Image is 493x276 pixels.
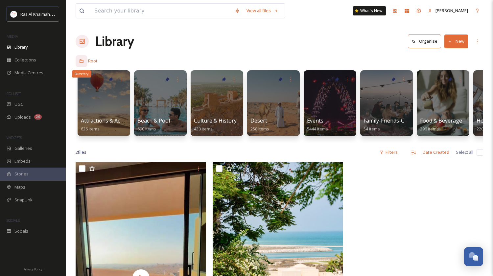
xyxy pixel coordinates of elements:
[444,34,468,48] button: New
[477,117,493,124] span: Hotels
[420,118,462,132] a: Food & Beverage296 items
[194,117,237,124] span: Culture & History
[420,126,439,132] span: 296 items
[307,117,323,124] span: Events
[137,117,170,124] span: Beach & Pool
[14,171,29,177] span: Stories
[14,228,28,234] span: Socials
[364,117,431,124] span: Family-Friends-Couple-Solo
[464,247,483,266] button: Open Chat
[420,117,462,124] span: Food & Beverage
[14,101,23,107] span: UGC
[376,146,401,159] div: Filters
[81,117,136,124] span: Attractions & Activities
[353,6,386,15] a: What's New
[364,126,380,132] span: 54 items
[14,57,36,63] span: Collections
[137,126,156,132] span: 690 items
[14,44,28,50] span: Library
[435,8,468,13] span: [PERSON_NAME]
[14,197,33,203] span: SnapLink
[95,32,134,51] a: Library
[23,267,42,271] span: Privacy Policy
[88,58,98,64] span: Root
[307,126,328,132] span: 5444 items
[243,4,282,17] a: View all files
[250,126,269,132] span: 258 items
[7,34,18,39] span: MEDIA
[11,11,17,17] img: Logo_RAKTDA_RGB-01.png
[7,91,21,96] span: COLLECT
[14,145,32,151] span: Galleries
[34,114,42,120] div: 20
[456,149,473,155] span: Select all
[76,149,86,155] span: 2 file s
[250,118,269,132] a: Desert258 items
[408,34,441,48] button: Organise
[137,118,170,132] a: Beach & Pool690 items
[76,55,88,67] a: Directory
[250,117,267,124] span: Desert
[419,146,453,159] div: Date Created
[194,118,237,132] a: Culture & History430 items
[14,184,25,190] span: Maps
[72,70,91,78] div: Directory
[88,57,98,65] a: Root
[91,4,231,18] input: Search your library
[14,70,43,76] span: Media Centres
[194,126,213,132] span: 430 items
[307,118,328,132] a: Events5444 items
[81,118,136,132] a: Attractions & Activities626 items
[23,265,42,273] a: Privacy Policy
[7,135,22,140] span: WIDGETS
[425,4,471,17] a: [PERSON_NAME]
[20,11,113,17] span: Ras Al Khaimah Tourism Development Authority
[14,114,31,120] span: Uploads
[81,126,100,132] span: 626 items
[7,218,20,223] span: SOCIALS
[14,158,31,164] span: Embeds
[364,118,431,132] a: Family-Friends-Couple-Solo54 items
